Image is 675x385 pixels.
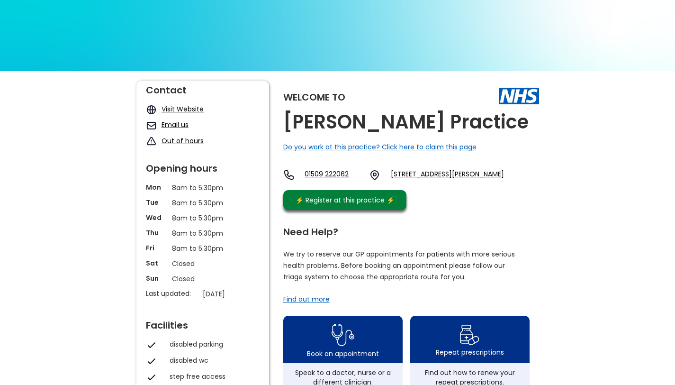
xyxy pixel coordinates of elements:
a: Find out more [283,294,330,304]
p: Mon [146,183,167,192]
img: exclamation icon [146,136,157,147]
p: Wed [146,213,167,222]
div: Welcome to [283,92,345,102]
p: Closed [172,274,234,284]
div: Book an appointment [307,349,379,358]
p: Closed [172,258,234,269]
p: [DATE] [203,289,264,299]
div: Repeat prescriptions [436,348,504,357]
img: globe icon [146,104,157,115]
div: Need Help? [283,222,530,237]
a: 01509 222062 [305,169,361,181]
div: Facilities [146,316,260,330]
img: The NHS logo [499,88,539,104]
a: Visit Website [162,104,204,114]
a: Out of hours [162,136,204,146]
img: book appointment icon [332,321,354,349]
img: practice location icon [369,169,380,181]
img: repeat prescription icon [459,322,480,348]
div: disabled parking [170,339,255,349]
img: mail icon [146,120,157,131]
p: 8am to 5:30pm [172,198,234,208]
p: 8am to 5:30pm [172,228,234,238]
p: Fri [146,243,167,253]
p: Last updated: [146,289,198,298]
p: Tue [146,198,167,207]
p: Thu [146,228,167,238]
p: 8am to 5:30pm [172,213,234,223]
div: ⚡️ Register at this practice ⚡️ [291,195,400,205]
img: telephone icon [283,169,295,181]
p: 8am to 5:30pm [172,243,234,254]
a: [STREET_ADDRESS][PERSON_NAME] [391,169,504,181]
a: Do you work at this practice? Click here to claim this page [283,142,477,152]
div: Opening hours [146,159,260,173]
a: Email us [162,120,189,129]
p: Sat [146,258,167,268]
h2: [PERSON_NAME] Practice [283,111,529,133]
p: Sun [146,274,167,283]
p: 8am to 5:30pm [172,183,234,193]
a: ⚡️ Register at this practice ⚡️ [283,190,406,210]
div: disabled wc [170,356,255,365]
p: We try to reserve our GP appointments for patients with more serious health problems. Before book... [283,248,515,283]
div: step free access [170,372,255,381]
div: Contact [146,81,260,95]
